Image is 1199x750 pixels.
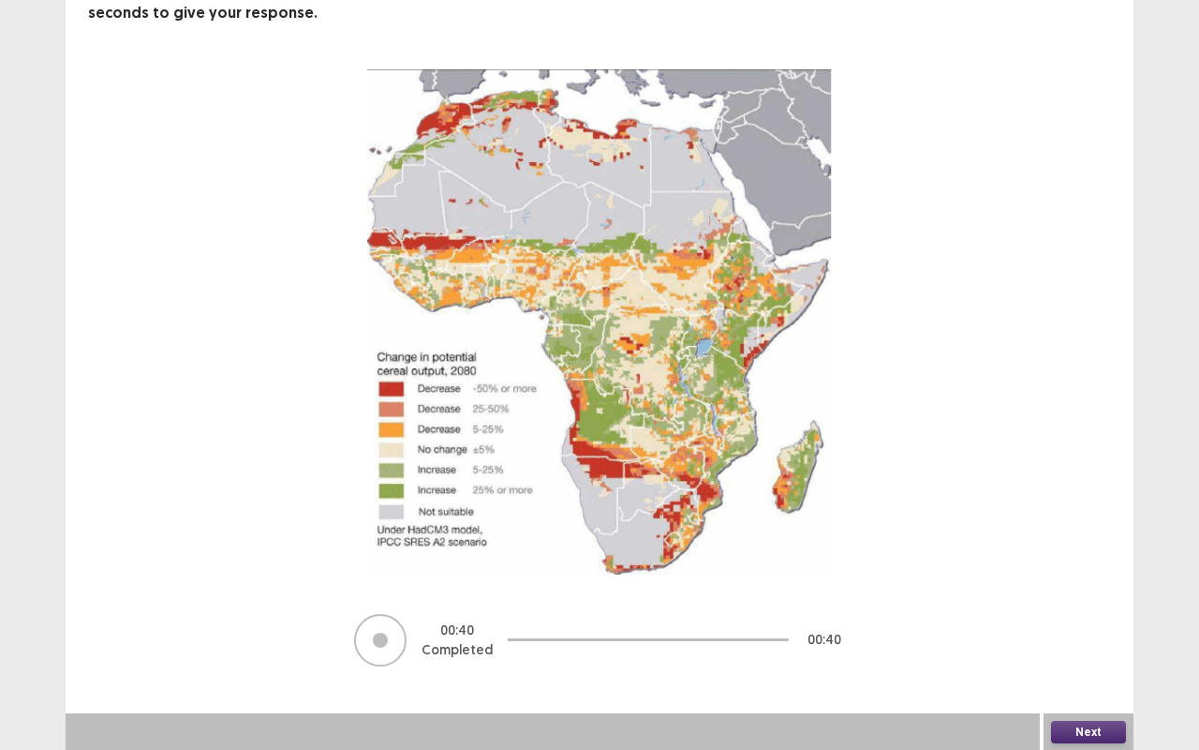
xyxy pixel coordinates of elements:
[807,630,841,650] p: 00 : 40
[422,640,493,660] p: Completed
[440,621,474,640] p: 00 : 40
[365,69,834,575] img: image-description
[1051,721,1126,743] button: Next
